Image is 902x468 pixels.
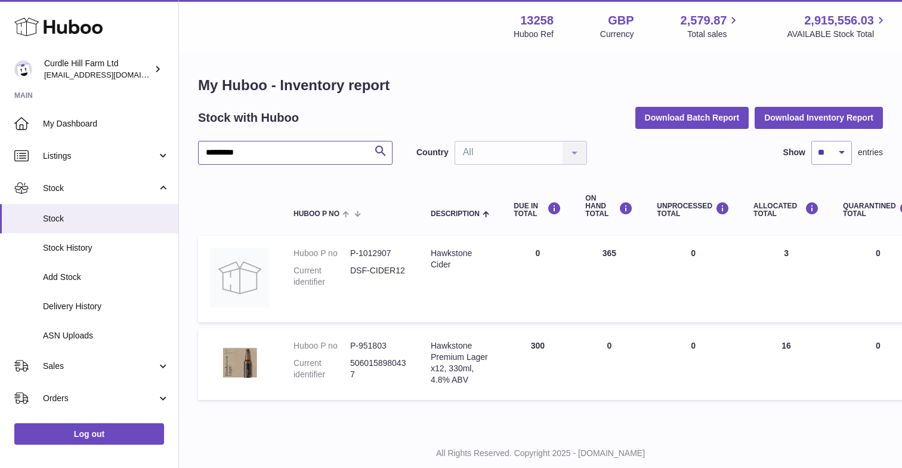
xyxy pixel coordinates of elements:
[198,110,299,126] h2: Stock with Huboo
[198,76,883,95] h1: My Huboo - Inventory report
[14,60,32,78] img: will@diddlysquatfarmshop.com
[645,236,742,322] td: 0
[858,147,883,158] span: entries
[753,202,819,218] div: ALLOCATED Total
[585,195,633,218] div: ON HAND Total
[573,328,645,400] td: 0
[742,328,831,400] td: 16
[294,265,350,288] dt: Current identifier
[43,242,169,254] span: Stock History
[294,210,339,218] span: Huboo P no
[520,13,554,29] strong: 13258
[755,107,883,128] button: Download Inventory Report
[43,361,157,372] span: Sales
[804,13,874,29] span: 2,915,556.03
[787,29,888,40] span: AVAILABLE Stock Total
[742,236,831,322] td: 3
[681,13,727,29] span: 2,579.87
[600,29,634,40] div: Currency
[876,341,881,350] span: 0
[573,236,645,322] td: 365
[43,183,157,194] span: Stock
[416,147,449,158] label: Country
[657,202,730,218] div: UNPROCESSED Total
[44,58,152,81] div: Curdle Hill Farm Ltd
[787,13,888,40] a: 2,915,556.03 AVAILABLE Stock Total
[43,330,169,341] span: ASN Uploads
[43,393,157,404] span: Orders
[44,70,175,79] span: [EMAIL_ADDRESS][DOMAIN_NAME]
[189,448,892,459] p: All Rights Reserved. Copyright 2025 - [DOMAIN_NAME]
[43,118,169,130] span: My Dashboard
[502,328,573,400] td: 300
[14,423,164,445] a: Log out
[43,213,169,224] span: Stock
[645,328,742,400] td: 0
[350,248,407,259] dd: P-1012907
[43,301,169,312] span: Delivery History
[514,202,561,218] div: DUE IN TOTAL
[294,248,350,259] dt: Huboo P no
[210,248,270,307] img: product image
[294,358,350,380] dt: Current identifier
[350,265,407,288] dd: DSF-CIDER12
[350,340,407,352] dd: P-951803
[514,29,554,40] div: Huboo Ref
[210,340,270,385] img: product image
[294,340,350,352] dt: Huboo P no
[43,150,157,162] span: Listings
[783,147,805,158] label: Show
[876,248,881,258] span: 0
[687,29,740,40] span: Total sales
[350,358,407,380] dd: 5060158980437
[431,210,480,218] span: Description
[43,272,169,283] span: Add Stock
[681,13,741,40] a: 2,579.87 Total sales
[431,340,490,386] div: Hawkstone Premium Lager x12, 330ml, 4.8% ABV
[635,107,749,128] button: Download Batch Report
[608,13,634,29] strong: GBP
[502,236,573,322] td: 0
[431,248,490,270] div: Hawkstone Cider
